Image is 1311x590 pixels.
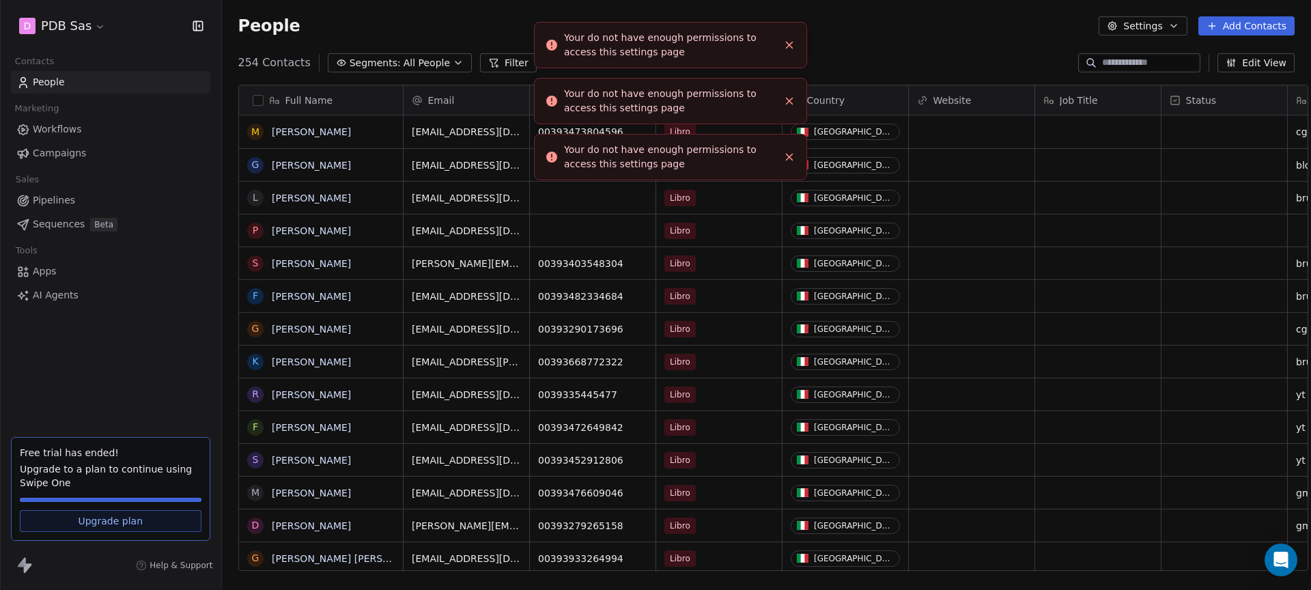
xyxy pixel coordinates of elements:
a: [PERSON_NAME] [272,422,351,433]
span: All People [404,56,450,70]
a: [PERSON_NAME] [272,356,351,367]
div: [GEOGRAPHIC_DATA] [814,226,894,236]
a: Upgrade plan [20,510,201,532]
span: Country [807,94,845,107]
span: Help & Support [150,560,212,571]
span: [EMAIL_ADDRESS][DOMAIN_NAME] [412,125,521,139]
a: [PERSON_NAME] [272,193,351,203]
a: [PERSON_NAME] [272,455,351,466]
span: [EMAIL_ADDRESS][DOMAIN_NAME] [412,290,521,303]
div: [GEOGRAPHIC_DATA] [814,357,894,367]
span: Pipelines [33,193,75,208]
div: Open Intercom Messenger [1265,544,1297,576]
span: Apps [33,264,57,279]
div: [GEOGRAPHIC_DATA] [814,193,894,203]
button: Settings [1099,16,1187,36]
span: Segments: [350,56,401,70]
span: Upgrade to a plan to continue using Swipe One [20,462,201,490]
div: [GEOGRAPHIC_DATA] [814,554,894,563]
div: Email [404,85,529,115]
div: grid [239,115,404,572]
span: Campaigns [33,146,86,160]
div: [GEOGRAPHIC_DATA] [814,259,894,268]
span: Sales [10,169,45,190]
a: AI Agents [11,284,210,307]
span: Beta [90,218,117,231]
a: Help & Support [136,560,212,571]
button: Close toast [780,36,798,54]
button: Close toast [780,92,798,110]
span: Sequences [33,217,85,231]
div: [GEOGRAPHIC_DATA] [814,390,894,399]
div: Website [909,85,1034,115]
div: Job Title [1035,85,1161,115]
button: Close toast [780,148,798,166]
div: D [251,518,259,533]
div: F [252,420,257,434]
div: S [252,256,258,270]
div: M [251,486,259,500]
button: Edit View [1217,53,1295,72]
span: [PERSON_NAME][EMAIL_ADDRESS][PERSON_NAME][DOMAIN_NAME] [412,257,521,270]
div: F [252,289,257,303]
a: Campaigns [11,142,210,165]
div: [GEOGRAPHIC_DATA] [814,423,894,432]
button: Add Contacts [1198,16,1295,36]
span: People [33,75,65,89]
div: [GEOGRAPHIC_DATA] [814,455,894,465]
span: Tools [10,240,43,261]
span: People [238,16,300,36]
div: Country [783,85,908,115]
span: [EMAIL_ADDRESS][DOMAIN_NAME] [412,552,521,565]
div: M [251,125,259,139]
a: [PERSON_NAME] [272,225,351,236]
a: People [11,71,210,94]
a: [PERSON_NAME] [272,126,351,137]
a: [PERSON_NAME] [PERSON_NAME] [272,553,434,564]
div: Free trial has ended! [20,446,201,460]
div: [GEOGRAPHIC_DATA] [814,127,894,137]
div: Your do not have enough permissions to access this settings page [564,31,778,59]
div: [GEOGRAPHIC_DATA] [814,488,894,498]
div: K [252,354,258,369]
span: AI Agents [33,288,79,303]
div: [GEOGRAPHIC_DATA] [814,324,894,334]
span: [EMAIL_ADDRESS][DOMAIN_NAME] [412,421,521,434]
div: G [251,551,259,565]
span: [EMAIL_ADDRESS][PERSON_NAME][DOMAIN_NAME] [412,355,521,369]
span: [EMAIL_ADDRESS][DOMAIN_NAME] [412,486,521,500]
div: G [251,158,259,172]
div: Your do not have enough permissions to access this settings page [564,143,778,171]
span: [EMAIL_ADDRESS][DOMAIN_NAME] [412,322,521,336]
span: Upgrade plan [78,514,143,528]
span: Status [1186,94,1217,107]
span: [PERSON_NAME][EMAIL_ADDRESS][DOMAIN_NAME] [412,519,521,533]
span: Contacts [9,51,60,72]
div: P [252,223,257,238]
a: [PERSON_NAME] [272,291,351,302]
div: [GEOGRAPHIC_DATA] [814,292,894,301]
div: R [252,387,259,402]
div: Phone Number [530,85,655,115]
div: Status [1161,85,1287,115]
div: Full Name [239,85,403,115]
a: [PERSON_NAME] [272,520,351,531]
div: [GEOGRAPHIC_DATA] [814,160,894,170]
a: Pipelines [11,189,210,212]
span: Website [933,94,972,107]
span: Email [428,94,455,107]
span: D [24,19,31,33]
a: [PERSON_NAME] [272,258,351,269]
a: [PERSON_NAME] [272,488,351,498]
a: [PERSON_NAME] [272,160,351,171]
span: Job Title [1060,94,1098,107]
div: G [251,322,259,336]
span: [EMAIL_ADDRESS][DOMAIN_NAME] [412,191,521,205]
div: S [252,453,258,467]
a: Workflows [11,118,210,141]
span: Full Name [285,94,333,107]
a: [PERSON_NAME] [272,389,351,400]
button: DPDB Sas [16,14,109,38]
span: [EMAIL_ADDRESS][DOMAIN_NAME] [412,388,521,402]
a: Apps [11,260,210,283]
